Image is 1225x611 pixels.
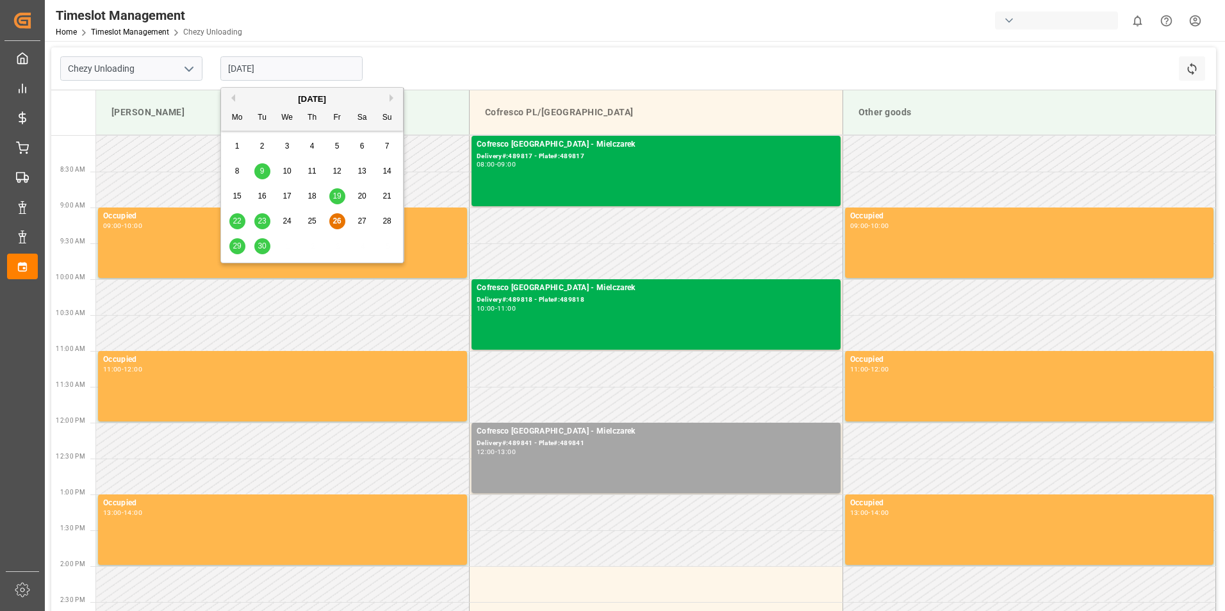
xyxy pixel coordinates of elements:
[304,163,320,179] div: Choose Thursday, September 11th, 2025
[477,305,495,311] div: 10:00
[360,142,365,151] span: 6
[329,163,345,179] div: Choose Friday, September 12th, 2025
[304,138,320,154] div: Choose Thursday, September 4th, 2025
[227,94,235,102] button: Previous Month
[477,161,495,167] div: 08:00
[235,167,240,175] span: 8
[233,241,241,250] span: 29
[379,110,395,126] div: Su
[56,345,85,352] span: 11:00 AM
[1152,6,1181,35] button: Help Center
[254,110,270,126] div: Tu
[379,213,395,229] div: Choose Sunday, September 28th, 2025
[308,191,316,200] span: 18
[382,191,391,200] span: 21
[853,101,1206,124] div: Other goods
[260,142,265,151] span: 2
[477,449,495,455] div: 12:00
[60,238,85,245] span: 9:30 AM
[60,166,85,173] span: 8:30 AM
[103,510,122,516] div: 13:00
[103,366,122,372] div: 11:00
[477,295,835,305] div: Delivery#:489818 - Plate#:489818
[179,59,198,79] button: open menu
[229,188,245,204] div: Choose Monday, September 15th, 2025
[335,142,340,151] span: 5
[56,417,85,424] span: 12:00 PM
[358,167,366,175] span: 13
[358,191,366,200] span: 20
[354,110,370,126] div: Sa
[308,167,316,175] span: 11
[103,223,122,229] div: 09:00
[333,216,341,225] span: 26
[56,273,85,281] span: 10:00 AM
[122,366,124,372] div: -
[233,216,241,225] span: 22
[254,138,270,154] div: Choose Tuesday, September 2nd, 2025
[56,28,77,37] a: Home
[56,381,85,388] span: 11:30 AM
[329,110,345,126] div: Fr
[103,354,462,366] div: Occupied
[850,354,1209,366] div: Occupied
[60,202,85,209] span: 9:00 AM
[354,213,370,229] div: Choose Saturday, September 27th, 2025
[480,101,832,124] div: Cofresco PL/[GEOGRAPHIC_DATA]
[103,497,462,510] div: Occupied
[122,510,124,516] div: -
[329,213,345,229] div: Choose Friday, September 26th, 2025
[304,110,320,126] div: Th
[871,510,889,516] div: 14:00
[258,216,266,225] span: 23
[279,213,295,229] div: Choose Wednesday, September 24th, 2025
[124,366,142,372] div: 12:00
[60,525,85,532] span: 1:30 PM
[279,110,295,126] div: We
[229,213,245,229] div: Choose Monday, September 22nd, 2025
[220,56,363,81] input: DD.MM.YYYY
[56,6,242,25] div: Timeslot Management
[329,188,345,204] div: Choose Friday, September 19th, 2025
[103,210,462,223] div: Occupied
[279,163,295,179] div: Choose Wednesday, September 10th, 2025
[229,163,245,179] div: Choose Monday, September 8th, 2025
[91,28,169,37] a: Timeslot Management
[106,101,459,124] div: [PERSON_NAME]
[497,305,516,311] div: 11:00
[285,142,290,151] span: 3
[310,142,315,151] span: 4
[358,216,366,225] span: 27
[124,223,142,229] div: 10:00
[333,191,341,200] span: 19
[871,366,889,372] div: 12:00
[60,596,85,603] span: 2:30 PM
[379,163,395,179] div: Choose Sunday, September 14th, 2025
[850,210,1209,223] div: Occupied
[477,282,835,295] div: Cofresco [GEOGRAPHIC_DATA] - Mielczarek
[495,161,497,167] div: -
[260,167,265,175] span: 9
[124,510,142,516] div: 14:00
[868,510,870,516] div: -
[390,94,397,102] button: Next Month
[225,134,400,259] div: month 2025-09
[235,142,240,151] span: 1
[354,163,370,179] div: Choose Saturday, September 13th, 2025
[382,167,391,175] span: 14
[308,216,316,225] span: 25
[382,216,391,225] span: 28
[258,191,266,200] span: 16
[850,223,869,229] div: 09:00
[304,213,320,229] div: Choose Thursday, September 25th, 2025
[850,510,869,516] div: 13:00
[229,110,245,126] div: Mo
[1123,6,1152,35] button: show 0 new notifications
[385,142,390,151] span: 7
[254,238,270,254] div: Choose Tuesday, September 30th, 2025
[258,241,266,250] span: 30
[495,449,497,455] div: -
[379,138,395,154] div: Choose Sunday, September 7th, 2025
[477,138,835,151] div: Cofresco [GEOGRAPHIC_DATA] - Mielczarek
[60,560,85,567] span: 2:00 PM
